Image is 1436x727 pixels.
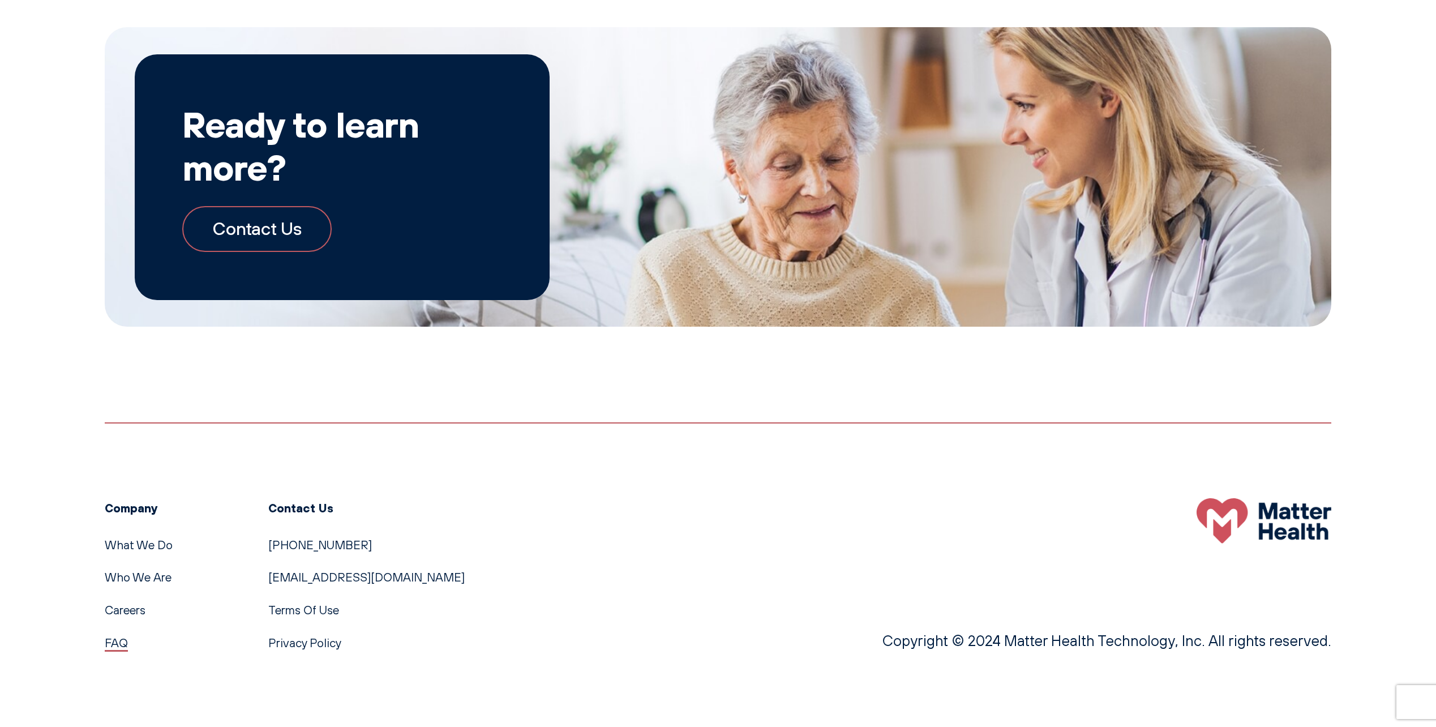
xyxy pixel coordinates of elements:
a: Terms Of Use [268,602,339,617]
a: Careers [105,602,145,617]
h3: Company [105,498,173,518]
h2: Ready to learn more? [182,102,501,188]
a: What We Do [105,537,173,552]
p: Copyright © 2024 Matter Health Technology, Inc. All rights reserved. [882,628,1331,652]
a: Who We Are [105,570,172,584]
a: FAQ [105,635,128,650]
a: [EMAIL_ADDRESS][DOMAIN_NAME] [268,570,465,584]
a: [PHONE_NUMBER] [268,537,372,552]
h3: Contact Us [268,498,465,518]
a: Privacy Policy [268,635,341,650]
a: Contact Us [182,206,332,252]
